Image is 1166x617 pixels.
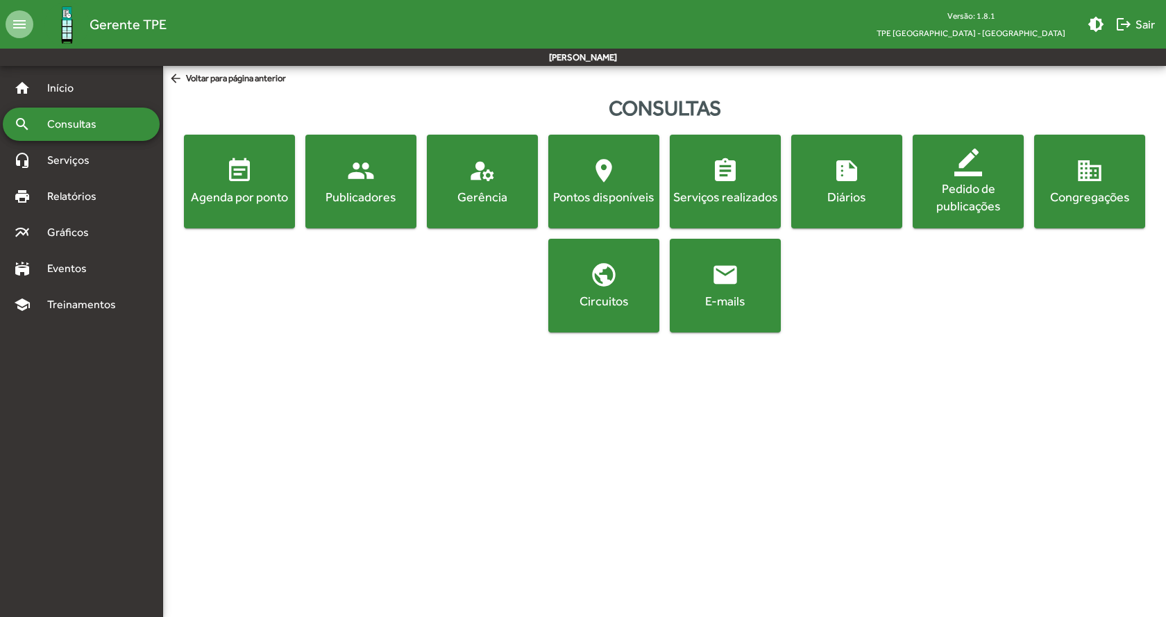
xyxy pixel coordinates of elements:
button: Diários [791,135,902,228]
span: TPE [GEOGRAPHIC_DATA] - [GEOGRAPHIC_DATA] [865,24,1076,42]
div: Publicadores [308,188,414,205]
mat-icon: menu [6,10,33,38]
span: Gerente TPE [90,13,167,35]
button: Pedido de publicações [913,135,1024,228]
button: Circuitos [548,239,659,332]
mat-icon: manage_accounts [468,157,496,185]
mat-icon: public [590,261,618,289]
mat-icon: stadium [14,260,31,277]
div: Pedido de publicações [915,180,1021,214]
div: Diários [794,188,899,205]
mat-icon: assignment [711,157,739,185]
div: Consultas [163,92,1166,124]
span: Serviços [39,152,108,169]
mat-icon: location_on [590,157,618,185]
span: Relatórios [39,188,115,205]
button: Publicadores [305,135,416,228]
mat-icon: arrow_back [169,71,186,87]
div: Serviços realizados [673,188,778,205]
button: Serviços realizados [670,135,781,228]
div: Congregações [1037,188,1142,205]
div: Versão: 1.8.1 [865,7,1076,24]
span: Consultas [39,116,115,133]
button: Pontos disponíveis [548,135,659,228]
div: Circuitos [551,292,657,310]
mat-icon: print [14,188,31,205]
button: Gerência [427,135,538,228]
span: Voltar para página anterior [169,71,286,87]
div: Agenda por ponto [187,188,292,205]
mat-icon: email [711,261,739,289]
span: Gráficos [39,224,108,241]
span: Treinamentos [39,296,133,313]
div: Pontos disponíveis [551,188,657,205]
button: Agenda por ponto [184,135,295,228]
mat-icon: logout [1115,16,1132,33]
span: Início [39,80,94,96]
mat-icon: domain [1076,157,1104,185]
div: Gerência [430,188,535,205]
a: Gerente TPE [33,2,167,47]
mat-icon: border_color [954,149,982,176]
mat-icon: event_note [226,157,253,185]
div: E-mails [673,292,778,310]
mat-icon: search [14,116,31,133]
mat-icon: people [347,157,375,185]
mat-icon: brightness_medium [1088,16,1104,33]
mat-icon: summarize [833,157,861,185]
button: E-mails [670,239,781,332]
mat-icon: multiline_chart [14,224,31,241]
mat-icon: headset_mic [14,152,31,169]
button: Congregações [1034,135,1145,228]
span: Eventos [39,260,105,277]
mat-icon: school [14,296,31,313]
span: Sair [1115,12,1155,37]
button: Sair [1110,12,1160,37]
img: Logo [44,2,90,47]
mat-icon: home [14,80,31,96]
